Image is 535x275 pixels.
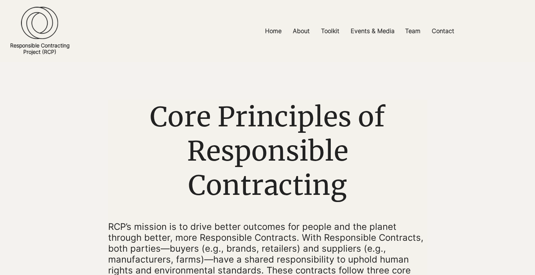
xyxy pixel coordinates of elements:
[287,23,315,40] a: About
[317,23,343,40] p: Toolkit
[150,100,385,202] span: Core Principles of Responsible Contracting
[289,23,313,40] p: About
[261,23,285,40] p: Home
[259,23,287,40] a: Home
[401,23,424,40] p: Team
[184,23,535,40] nav: Site
[347,23,398,40] p: Events & Media
[399,23,426,40] a: Team
[426,23,460,40] a: Contact
[315,23,345,40] a: Toolkit
[428,23,458,40] p: Contact
[345,23,399,40] a: Events & Media
[10,42,69,55] a: Responsible ContractingProject (RCP)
